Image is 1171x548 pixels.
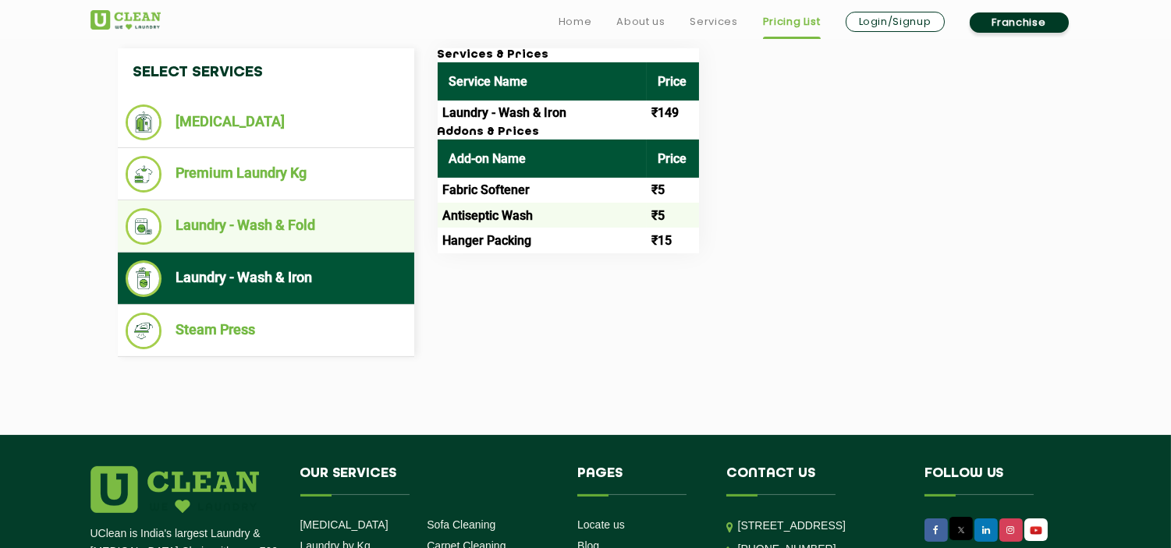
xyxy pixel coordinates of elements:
[427,518,495,531] a: Sofa Cleaning
[763,12,821,31] a: Pricing List
[577,518,625,531] a: Locate us
[438,101,647,126] td: Laundry - Wash & Iron
[1026,522,1046,539] img: UClean Laundry and Dry Cleaning
[726,466,901,496] h4: Contact us
[559,12,592,31] a: Home
[90,466,259,513] img: logo.png
[300,518,389,531] a: [MEDICAL_DATA]
[126,104,162,140] img: Dry Cleaning
[438,62,647,101] th: Service Name
[438,203,647,228] td: Antiseptic Wash
[438,178,647,203] td: Fabric Softener
[126,208,162,245] img: Laundry - Wash & Fold
[438,126,699,140] h3: Addons & Prices
[126,156,406,193] li: Premium Laundry Kg
[924,466,1062,496] h4: Follow us
[126,208,406,245] li: Laundry - Wash & Fold
[438,228,647,253] td: Hanger Packing
[647,62,699,101] th: Price
[738,517,901,535] p: [STREET_ADDRESS]
[970,12,1069,33] a: Franchise
[126,260,162,297] img: Laundry - Wash & Iron
[690,12,737,31] a: Services
[647,101,699,126] td: ₹149
[647,140,699,178] th: Price
[647,228,699,253] td: ₹15
[846,12,945,32] a: Login/Signup
[300,466,555,496] h4: Our Services
[126,313,162,349] img: Steam Press
[438,140,647,178] th: Add-on Name
[616,12,665,31] a: About us
[126,156,162,193] img: Premium Laundry Kg
[126,104,406,140] li: [MEDICAL_DATA]
[647,203,699,228] td: ₹5
[438,48,699,62] h3: Services & Prices
[90,10,161,30] img: UClean Laundry and Dry Cleaning
[126,260,406,297] li: Laundry - Wash & Iron
[577,466,703,496] h4: Pages
[126,313,406,349] li: Steam Press
[118,48,414,97] h4: Select Services
[647,178,699,203] td: ₹5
